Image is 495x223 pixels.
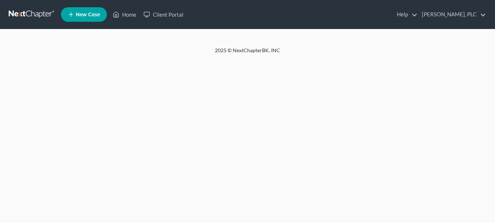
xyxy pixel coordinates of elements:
new-legal-case-button: New Case [61,7,107,22]
a: Help [393,8,417,21]
a: Home [109,8,140,21]
div: 2025 © NextChapterBK, INC [41,47,454,60]
a: Client Portal [140,8,187,21]
a: [PERSON_NAME], PLC [418,8,486,21]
